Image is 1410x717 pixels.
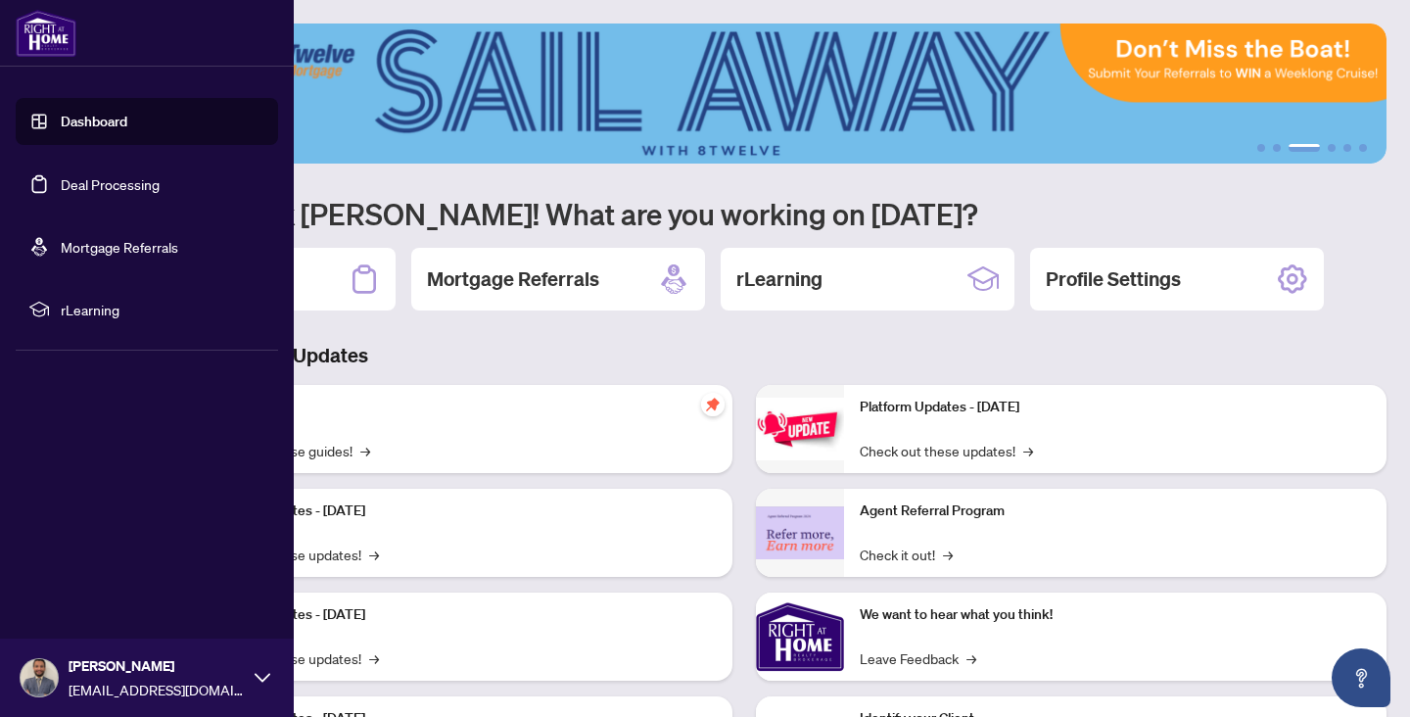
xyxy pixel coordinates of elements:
span: → [943,544,953,565]
p: Self-Help [206,397,717,418]
img: We want to hear what you think! [756,593,844,681]
span: [PERSON_NAME] [69,655,245,677]
h3: Brokerage & Industry Updates [102,342,1386,369]
span: → [966,647,976,669]
a: Check it out!→ [860,544,953,565]
p: Platform Updates - [DATE] [206,501,717,522]
h2: Profile Settings [1046,265,1181,293]
span: → [360,440,370,461]
h2: rLearning [736,265,822,293]
span: → [369,544,379,565]
img: Slide 2 [102,24,1386,164]
img: Profile Icon [21,659,58,696]
img: Platform Updates - June 23, 2025 [756,398,844,459]
p: Agent Referral Program [860,501,1371,522]
span: [EMAIL_ADDRESS][DOMAIN_NAME] [69,679,245,700]
h1: Welcome back [PERSON_NAME]! What are you working on [DATE]? [102,195,1386,232]
a: Leave Feedback→ [860,647,976,669]
img: logo [16,10,76,57]
a: Check out these updates!→ [860,440,1033,461]
h2: Mortgage Referrals [427,265,599,293]
a: Dashboard [61,113,127,130]
button: Open asap [1332,648,1390,707]
p: Platform Updates - [DATE] [206,604,717,626]
span: rLearning [61,299,264,320]
span: → [1023,440,1033,461]
img: Agent Referral Program [756,506,844,560]
a: Mortgage Referrals [61,238,178,256]
button: 4 [1328,144,1336,152]
span: → [369,647,379,669]
span: pushpin [701,393,725,416]
button: 1 [1257,144,1265,152]
button: 5 [1343,144,1351,152]
button: 2 [1273,144,1281,152]
button: 6 [1359,144,1367,152]
p: Platform Updates - [DATE] [860,397,1371,418]
button: 3 [1289,144,1320,152]
a: Deal Processing [61,175,160,193]
p: We want to hear what you think! [860,604,1371,626]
